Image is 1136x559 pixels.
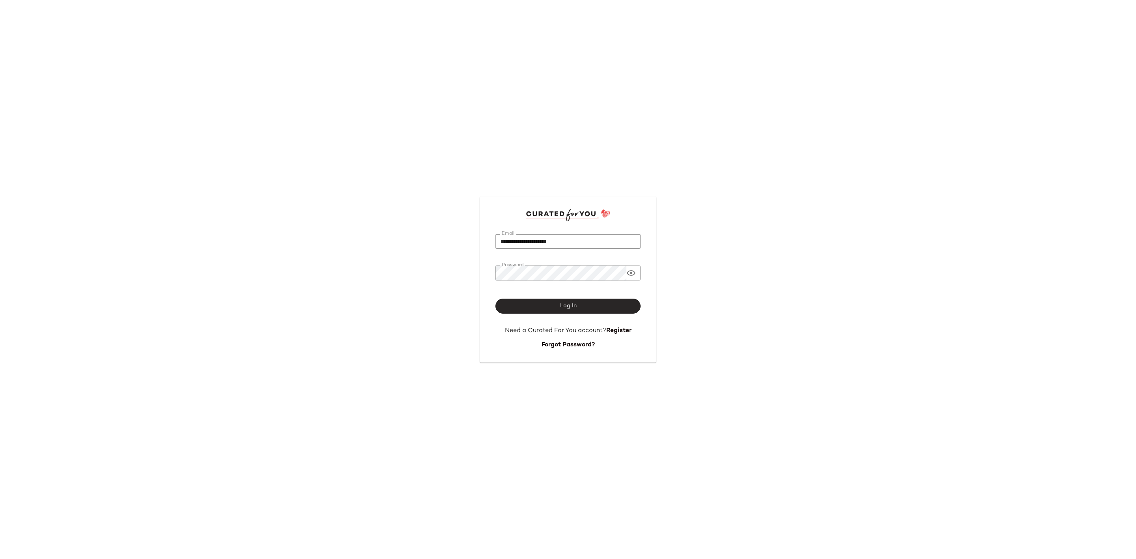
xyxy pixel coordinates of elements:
[559,303,576,309] span: Log In
[505,327,606,334] span: Need a Curated For You account?
[526,209,611,221] img: cfy_login_logo.DGdB1djN.svg
[542,342,595,348] a: Forgot Password?
[495,299,641,314] button: Log In
[606,327,632,334] a: Register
